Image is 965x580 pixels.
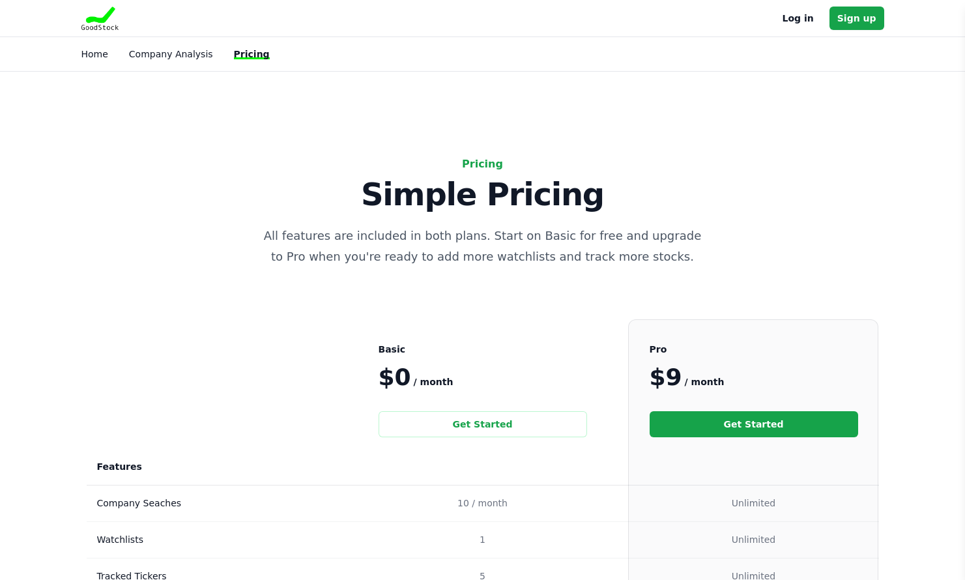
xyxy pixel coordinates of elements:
div: Basic [379,340,587,358]
th: Watchlists [87,521,337,558]
a: Get Started [650,411,858,437]
th: Features [87,438,879,485]
th: Company Seaches [87,485,337,521]
a: Pricing [234,49,270,59]
div: Unlimited [650,495,858,511]
a: Company Analysis [129,49,213,59]
div: 1 [379,532,587,547]
div: Pro [650,340,858,358]
a: Log in [783,10,814,26]
a: Get Started [379,411,587,437]
div: 10 / month [379,495,587,511]
h2: Pricing [191,155,775,173]
span: $9 [650,364,682,390]
p: Simple Pricing [191,179,775,210]
a: Home [81,49,108,59]
span: / month [414,374,454,390]
span: $0 [379,364,411,390]
span: / month [685,374,725,390]
img: Goodstock Logo [81,7,119,30]
a: Sign up [829,7,884,30]
div: Unlimited [650,532,858,547]
p: All features are included in both plans. Start on Basic for free and upgrade to Pro when you're r... [264,225,702,267]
